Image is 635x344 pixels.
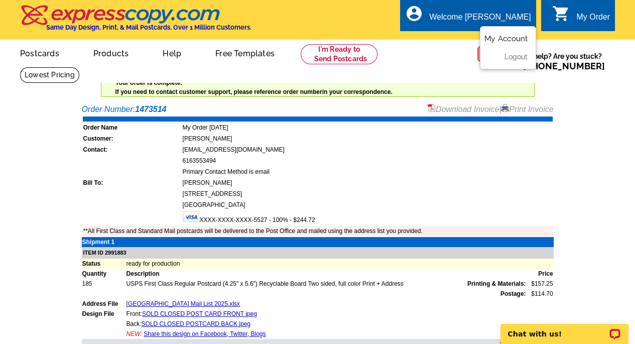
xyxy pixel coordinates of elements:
[199,41,291,64] a: Free Templates
[523,61,605,71] a: [PHONE_NUMBER]
[527,279,554,289] td: $157.25
[501,105,553,113] a: Print Invoice
[477,40,506,68] img: help
[82,259,126,269] td: Status
[144,330,266,337] a: Share this design on Facebook, Twitter, Blogs
[182,123,553,133] td: My Order [DATE]
[182,156,553,166] td: 6163553494
[147,41,197,64] a: Help
[126,259,554,269] td: ready for production
[83,178,181,188] td: Bill To:
[405,5,423,23] i: account_circle
[83,123,181,133] td: Order Name
[82,103,554,116] div: Order Number:
[484,34,528,43] a: My Account
[83,145,181,155] td: Contact:
[182,189,553,199] td: [STREET_ADDRESS]
[467,279,526,288] span: Printing & Materials:
[428,105,499,113] a: Download Invoice
[500,290,526,297] strong: Postage:
[126,300,240,307] a: [GEOGRAPHIC_DATA] Mail List 2025.xlsx
[182,178,553,188] td: [PERSON_NAME]
[83,226,553,236] td: **All First Class and Standard Mail postcards will be delivered to the Post Office and mailed usi...
[576,13,610,27] div: My Order
[115,79,182,86] strong: Your order is complete.
[20,12,251,31] a: Same Day Design, Print, & Mail Postcards. Over 1 Million Customers.
[82,309,126,319] td: Design File
[504,53,528,61] a: Logout
[142,320,250,327] a: SOLD CLOSED POSTCARD BACK jpeg
[142,310,257,317] a: SOLD CLOSED POST CARD FRONT jpeg
[82,247,554,259] td: ITEM ID 2991883
[77,41,145,64] a: Products
[428,103,554,116] div: |
[126,269,527,279] td: Description
[429,13,531,27] div: Welcome [PERSON_NAME]
[183,211,200,222] img: visa.gif
[527,269,554,279] td: Price
[126,330,142,337] span: NEW:
[182,211,553,225] td: XXXX-XXXX-XXXX-5527 - 100% - $244.72
[82,299,126,309] td: Address File
[182,167,553,177] td: Primary Contact Method is email
[126,319,527,329] td: Back:
[126,309,527,319] td: Front:
[552,5,570,23] i: shopping_cart
[46,24,251,31] h4: Same Day Design, Print, & Mail Postcards. Over 1 Million Customers.
[506,61,605,71] span: Call
[501,104,509,112] img: small-print-icon.gif
[83,134,181,144] td: Customer:
[82,269,126,279] td: Quantity
[494,312,635,344] iframe: LiveChat chat widget
[182,200,553,210] td: [GEOGRAPHIC_DATA]
[527,289,554,299] td: $114.70
[182,145,553,155] td: [EMAIL_ADDRESS][DOMAIN_NAME]
[82,237,126,247] td: Shipment 1
[135,105,166,113] strong: 1473514
[182,134,553,144] td: [PERSON_NAME]
[506,51,610,71] span: Need help? Are you stuck?
[428,104,436,112] img: small-pdf-icon.gif
[82,279,126,289] td: 185
[552,11,610,24] a: shopping_cart My Order
[126,279,527,289] td: USPS First Class Regular Postcard (4.25" x 5.6") Recyclable Board Two sided, full color Print + A...
[4,41,75,64] a: Postcards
